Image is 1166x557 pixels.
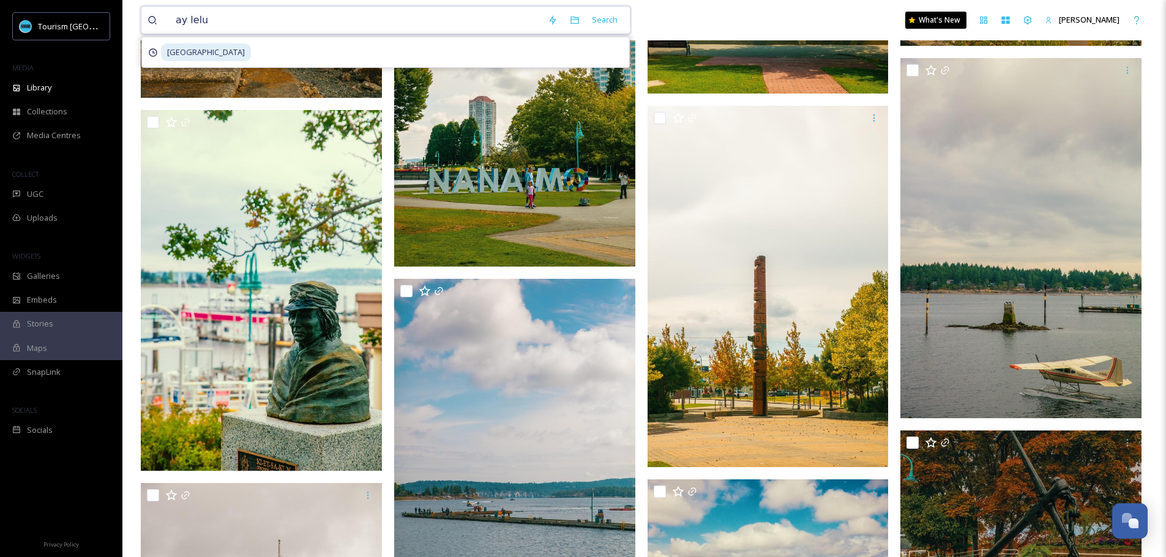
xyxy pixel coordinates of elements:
[27,106,67,117] span: Collections
[586,8,624,32] div: Search
[27,366,61,378] span: SnapLink
[12,405,37,415] span: SOCIALS
[43,536,79,551] a: Privacy Policy
[27,212,58,224] span: Uploads
[27,82,51,94] span: Library
[1112,503,1148,539] button: Open Chat
[12,63,34,72] span: MEDIA
[648,106,889,467] img: TN_23-0211_Photos-70.jpg
[900,58,1142,419] img: TN_23-0211_Photos-59.jpg
[27,424,53,436] span: Socials
[161,43,251,61] span: [GEOGRAPHIC_DATA]
[905,12,966,29] a: What's New
[27,130,81,141] span: Media Centres
[27,342,47,354] span: Maps
[27,318,53,330] span: Stories
[1059,14,1119,25] span: [PERSON_NAME]
[20,20,32,32] img: tourism_nanaimo_logo.jpeg
[27,294,57,306] span: Embeds
[38,20,148,32] span: Tourism [GEOGRAPHIC_DATA]
[43,540,79,548] span: Privacy Policy
[12,251,40,260] span: WIDGETS
[1039,8,1126,32] a: [PERSON_NAME]
[27,188,43,200] span: UGC
[141,110,382,471] img: TN_23-0211_Photos-58.jpg
[170,7,542,34] input: Search your library
[27,270,60,282] span: Galleries
[12,169,39,179] span: COLLECT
